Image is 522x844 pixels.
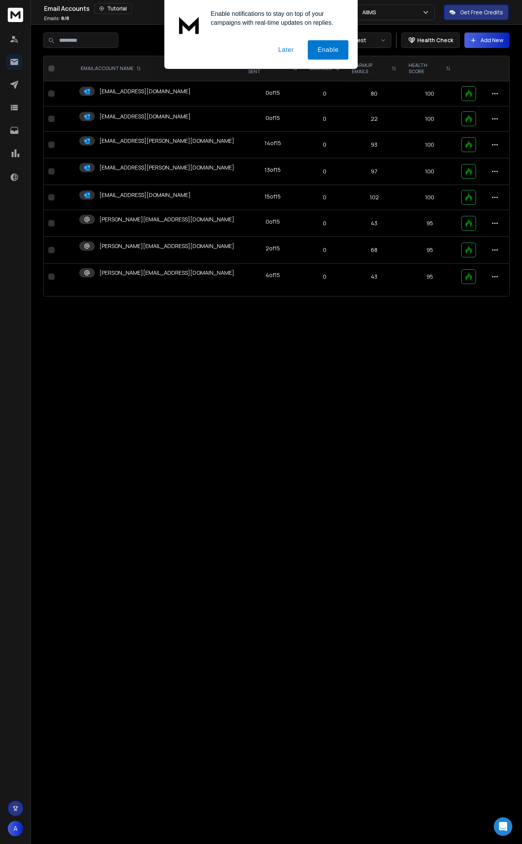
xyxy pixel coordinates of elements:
[308,273,341,281] p: 0
[308,40,348,60] button: Enable
[8,821,23,836] button: A
[346,237,403,264] td: 68
[346,106,403,132] td: 22
[346,185,403,210] td: 102
[266,271,280,279] div: 4 of 15
[308,141,341,149] p: 0
[266,89,280,97] div: 0 of 15
[346,264,403,290] td: 43
[403,132,457,158] td: 100
[308,115,341,123] p: 0
[99,216,234,223] p: [PERSON_NAME][EMAIL_ADDRESS][DOMAIN_NAME]
[99,242,234,250] p: [PERSON_NAME][EMAIL_ADDRESS][DOMAIN_NAME]
[99,191,191,199] p: [EMAIL_ADDRESS][DOMAIN_NAME]
[174,9,205,40] img: notification icon
[403,106,457,132] td: 100
[308,219,341,227] p: 0
[308,90,341,98] p: 0
[268,40,303,60] button: Later
[99,87,191,95] p: [EMAIL_ADDRESS][DOMAIN_NAME]
[266,218,280,226] div: 0 of 15
[403,185,457,210] td: 100
[264,166,281,174] div: 13 of 15
[266,114,280,122] div: 0 of 15
[403,264,457,290] td: 95
[264,193,281,200] div: 15 of 15
[308,168,341,175] p: 0
[99,137,234,145] p: [EMAIL_ADDRESS][PERSON_NAME][DOMAIN_NAME]
[308,193,341,201] p: 0
[494,817,512,836] div: Open Intercom Messenger
[346,210,403,237] td: 43
[264,139,281,147] div: 14 of 15
[308,246,341,254] p: 0
[346,81,403,106] td: 80
[99,269,234,277] p: [PERSON_NAME][EMAIL_ADDRESS][DOMAIN_NAME]
[403,210,457,237] td: 95
[403,237,457,264] td: 95
[403,81,457,106] td: 100
[403,158,457,185] td: 100
[99,113,191,120] p: [EMAIL_ADDRESS][DOMAIN_NAME]
[346,158,403,185] td: 97
[266,245,280,252] div: 2 of 15
[346,132,403,158] td: 93
[99,164,234,171] p: [EMAIL_ADDRESS][PERSON_NAME][DOMAIN_NAME]
[205,9,348,27] div: Enable notifications to stay on top of your campaigns with real-time updates on replies.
